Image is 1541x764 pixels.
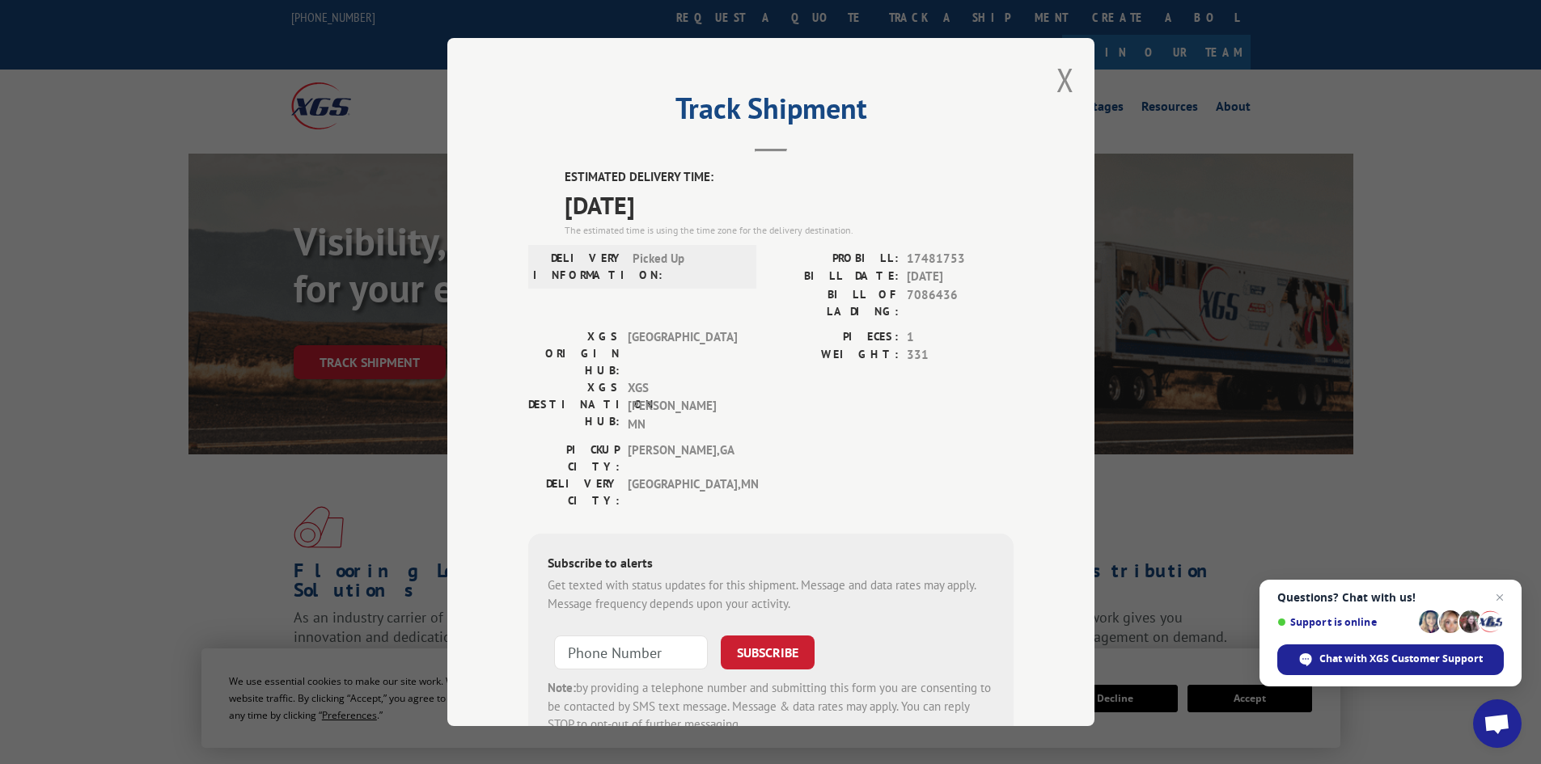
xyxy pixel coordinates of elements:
[1056,58,1074,101] button: Close modal
[528,379,620,434] label: XGS DESTINATION HUB:
[554,635,708,669] input: Phone Number
[1319,652,1483,666] span: Chat with XGS Customer Support
[1473,699,1522,748] div: Open chat
[1277,644,1504,675] div: Chat with XGS Customer Support
[628,379,737,434] span: XGS [PERSON_NAME] MN
[548,679,994,734] div: by providing a telephone number and submitting this form you are consenting to be contacted by SM...
[907,268,1014,286] span: [DATE]
[1490,588,1509,607] span: Close chat
[771,346,899,365] label: WEIGHT:
[771,250,899,268] label: PROBILL:
[907,250,1014,268] span: 17481753
[548,553,994,576] div: Subscribe to alerts
[721,635,815,669] button: SUBSCRIBE
[771,286,899,320] label: BILL OF LADING:
[771,328,899,347] label: PIECES:
[633,250,742,284] span: Picked Up
[907,286,1014,320] span: 7086436
[628,441,737,475] span: [PERSON_NAME] , GA
[907,328,1014,347] span: 1
[548,680,576,695] strong: Note:
[771,268,899,286] label: BILL DATE:
[565,223,1014,238] div: The estimated time is using the time zone for the delivery destination.
[565,187,1014,223] span: [DATE]
[528,328,620,379] label: XGS ORIGIN HUB:
[565,168,1014,187] label: ESTIMATED DELIVERY TIME:
[628,328,737,379] span: [GEOGRAPHIC_DATA]
[1277,591,1504,604] span: Questions? Chat with us!
[528,97,1014,128] h2: Track Shipment
[548,576,994,613] div: Get texted with status updates for this shipment. Message and data rates may apply. Message frequ...
[1277,616,1413,628] span: Support is online
[628,475,737,509] span: [GEOGRAPHIC_DATA] , MN
[907,346,1014,365] span: 331
[528,441,620,475] label: PICKUP CITY:
[528,475,620,509] label: DELIVERY CITY:
[533,250,624,284] label: DELIVERY INFORMATION:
